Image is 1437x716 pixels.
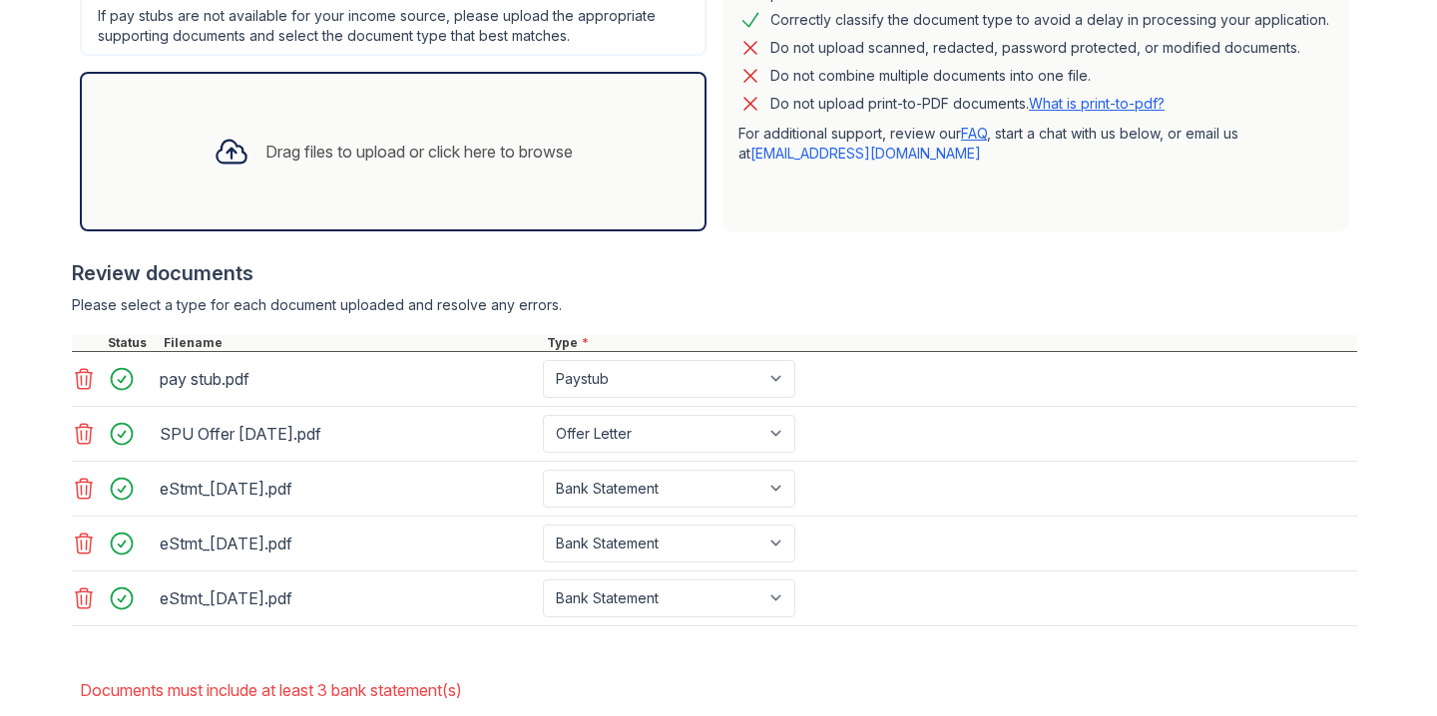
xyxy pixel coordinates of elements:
[160,473,535,505] div: eStmt_[DATE].pdf
[961,125,987,142] a: FAQ
[770,94,1165,114] p: Do not upload print-to-PDF documents.
[1029,95,1165,112] a: What is print-to-pdf?
[750,145,981,162] a: [EMAIL_ADDRESS][DOMAIN_NAME]
[770,8,1329,32] div: Correctly classify the document type to avoid a delay in processing your application.
[80,670,1357,710] li: Documents must include at least 3 bank statement(s)
[160,582,535,614] div: eStmt_[DATE].pdf
[738,124,1333,164] p: For additional support, review our , start a chat with us below, or email us at
[72,259,1357,287] div: Review documents
[104,335,160,351] div: Status
[160,418,535,450] div: SPU Offer [DATE].pdf
[72,295,1357,315] div: Please select a type for each document uploaded and resolve any errors.
[265,140,573,164] div: Drag files to upload or click here to browse
[160,363,535,395] div: pay stub.pdf
[543,335,1357,351] div: Type
[770,36,1300,60] div: Do not upload scanned, redacted, password protected, or modified documents.
[160,335,543,351] div: Filename
[770,64,1091,88] div: Do not combine multiple documents into one file.
[160,528,535,559] div: eStmt_[DATE].pdf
